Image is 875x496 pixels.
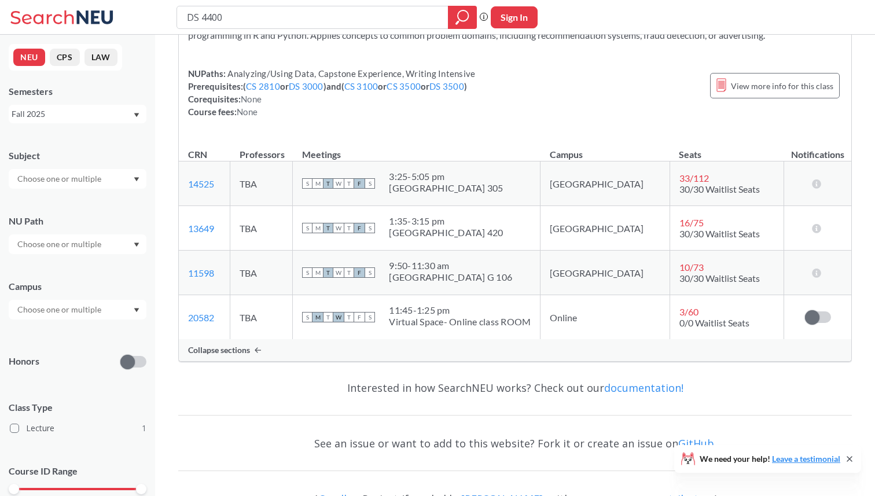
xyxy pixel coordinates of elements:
div: 9:50 - 11:30 am [389,260,512,271]
span: None [237,106,258,117]
span: Class Type [9,401,146,414]
a: CS 2810 [246,81,280,91]
input: Choose one or multiple [12,172,109,186]
input: Choose one or multiple [12,237,109,251]
a: documentation! [604,381,683,395]
a: Leave a testimonial [772,454,840,464]
div: Campus [9,280,146,293]
div: magnifying glass [448,6,477,29]
td: Online [541,295,670,340]
span: M [312,312,323,322]
button: CPS [50,49,80,66]
span: S [302,178,312,189]
div: Virtual Space- Online class ROOM [389,316,531,328]
span: S [302,312,312,322]
div: Collapse sections [179,339,851,361]
a: 20582 [188,312,214,323]
span: S [302,223,312,233]
th: Campus [541,137,670,161]
input: Class, professor, course number, "phrase" [186,8,440,27]
span: W [333,312,344,322]
svg: Dropdown arrow [134,308,139,313]
div: CRN [188,148,207,161]
span: T [344,267,354,278]
button: LAW [84,49,117,66]
span: T [344,312,354,322]
span: 33 / 112 [679,172,709,183]
span: 30/30 Waitlist Seats [679,273,760,284]
button: NEU [13,49,45,66]
span: 1 [142,422,146,435]
div: [GEOGRAPHIC_DATA] G 106 [389,271,512,283]
div: Subject [9,149,146,162]
a: 13649 [188,223,214,234]
div: [GEOGRAPHIC_DATA] 420 [389,227,503,238]
span: S [365,267,375,278]
span: F [354,178,365,189]
svg: Dropdown arrow [134,113,139,117]
span: Collapse sections [188,345,250,355]
div: Fall 2025 [12,108,133,120]
div: See an issue or want to add to this website? Fork it or create an issue on . [178,427,852,460]
span: T [344,178,354,189]
span: F [354,267,365,278]
span: S [365,178,375,189]
span: F [354,312,365,322]
th: Seats [670,137,784,161]
span: 0/0 Waitlist Seats [679,317,749,328]
span: We need your help! [700,455,840,463]
div: Fall 2025Dropdown arrow [9,105,146,123]
span: 30/30 Waitlist Seats [679,183,760,194]
span: T [323,267,333,278]
div: 3:25 - 5:05 pm [389,171,503,182]
div: Interested in how SearchNEU works? Check out our [178,371,852,405]
a: DS 3500 [429,81,464,91]
span: 30/30 Waitlist Seats [679,228,760,239]
button: Sign In [491,6,538,28]
p: Course ID Range [9,465,146,478]
a: 14525 [188,178,214,189]
span: S [302,267,312,278]
span: T [323,223,333,233]
td: TBA [230,161,293,206]
span: S [365,312,375,322]
th: Professors [230,137,293,161]
span: 3 / 60 [679,306,698,317]
div: [GEOGRAPHIC_DATA] 305 [389,182,503,194]
div: 11:45 - 1:25 pm [389,304,531,316]
span: M [312,223,323,233]
label: Lecture [10,421,146,436]
div: 1:35 - 3:15 pm [389,215,503,227]
a: CS 3100 [344,81,378,91]
p: Honors [9,355,39,368]
div: Dropdown arrow [9,169,146,189]
a: GitHub [678,436,714,450]
td: TBA [230,206,293,251]
div: Dropdown arrow [9,300,146,319]
th: Notifications [784,137,851,161]
td: TBA [230,251,293,295]
span: S [365,223,375,233]
td: [GEOGRAPHIC_DATA] [541,161,670,206]
td: TBA [230,295,293,340]
span: W [333,223,344,233]
span: T [344,223,354,233]
div: Dropdown arrow [9,234,146,254]
td: [GEOGRAPHIC_DATA] [541,206,670,251]
span: W [333,178,344,189]
a: CS 3500 [387,81,421,91]
span: None [241,94,262,104]
span: T [323,312,333,322]
div: Semesters [9,85,146,98]
span: M [312,178,323,189]
td: [GEOGRAPHIC_DATA] [541,251,670,295]
a: 11598 [188,267,214,278]
svg: Dropdown arrow [134,177,139,182]
svg: Dropdown arrow [134,243,139,247]
th: Meetings [293,137,541,161]
span: F [354,223,365,233]
input: Choose one or multiple [12,303,109,317]
span: 16 / 75 [679,217,704,228]
div: NUPaths: Prerequisites: ( or ) and ( or or ) Corequisites: Course fees: [188,67,475,118]
span: View more info for this class [731,79,833,93]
